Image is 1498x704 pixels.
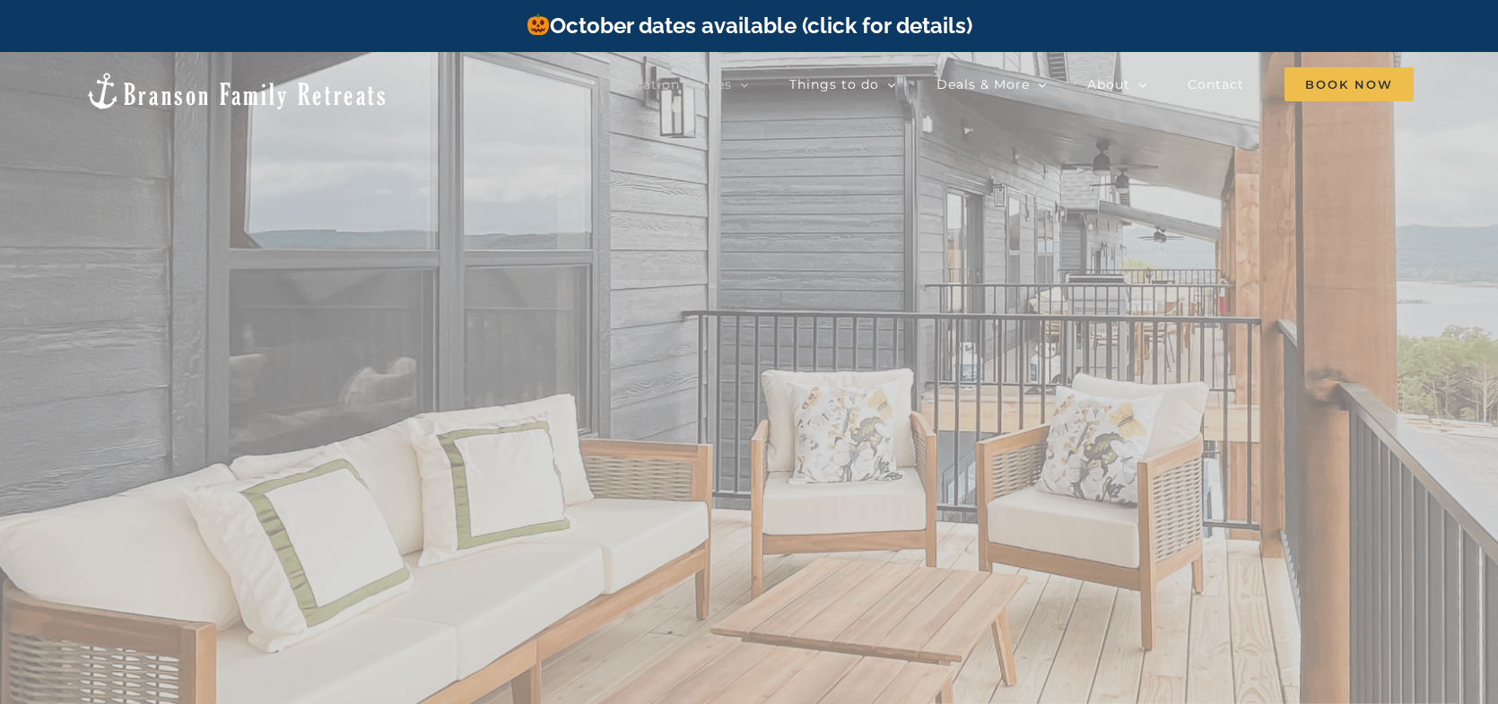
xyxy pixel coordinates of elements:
[527,13,549,35] img: 🎃
[618,78,732,91] span: Vacation homes
[589,343,910,496] b: 2 to 3 Bedrooms
[1285,67,1414,101] span: Book Now
[789,78,879,91] span: Things to do
[936,78,1030,91] span: Deals & More
[526,13,972,39] a: October dates available (click for details)
[1188,78,1244,91] span: Contact
[1188,66,1244,102] a: Contact
[84,71,388,111] img: Branson Family Retreats Logo
[789,66,896,102] a: Things to do
[618,66,749,102] a: Vacation homes
[618,66,1414,102] nav: Main Menu
[1087,78,1130,91] span: About
[1087,66,1147,102] a: About
[936,66,1047,102] a: Deals & More
[1285,66,1414,102] a: Book Now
